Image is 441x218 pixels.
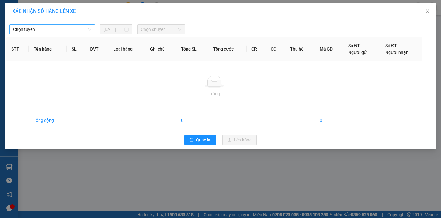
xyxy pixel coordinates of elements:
span: Quay lại [196,137,211,143]
th: Mã GD [315,37,343,61]
span: rollback [189,138,194,143]
th: Thu hộ [285,37,315,61]
th: Loại hàng [108,37,145,61]
span: Chọn chuyến [141,25,181,34]
td: 0 [315,112,343,129]
td: Tổng cộng [29,112,67,129]
span: XÁC NHẬN SỐ HÀNG LÊN XE [12,8,76,14]
div: Trống [11,90,417,97]
th: Tên hàng [29,37,67,61]
span: Người gửi [348,50,368,55]
button: Close [419,3,436,20]
th: Ghi chú [145,37,176,61]
span: Người nhận [385,50,409,55]
button: rollbackQuay lại [184,135,216,145]
th: SL [67,37,85,61]
th: Tổng cước [208,37,247,61]
span: Số ĐT [348,43,360,48]
th: ĐVT [85,37,108,61]
th: CC [266,37,285,61]
th: Tổng SL [176,37,208,61]
button: uploadLên hàng [222,135,257,145]
td: 0 [176,112,208,129]
th: STT [6,37,29,61]
span: Số ĐT [385,43,397,48]
input: 15/08/2025 [104,26,123,33]
span: Chọn tuyến [13,25,91,34]
th: CR [247,37,266,61]
span: close [425,9,430,14]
